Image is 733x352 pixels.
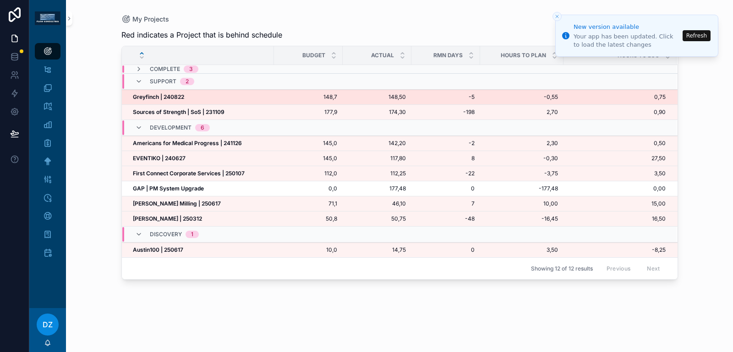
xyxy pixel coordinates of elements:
span: My Projects [132,15,169,24]
a: Sources of Strength | SoS | 231109 [133,108,268,116]
button: Close toast [552,12,562,21]
a: 148,50 [348,93,406,101]
strong: Greyfinch | 240822 [133,93,184,100]
span: Red indicates a Project that is behind schedule [121,29,282,40]
span: 71,1 [279,200,337,207]
a: 174,30 [348,108,406,116]
a: -48 [417,215,475,222]
span: 2,70 [486,108,558,116]
a: 112,25 [348,170,406,177]
a: 0,00 [564,185,666,192]
a: 2,30 [486,140,558,147]
a: -0,30 [486,155,558,162]
strong: Americans for Medical Progress | 241126 [133,140,242,146]
span: Support [150,78,176,85]
a: Austin100 | 250617 [133,246,268,254]
a: My Projects [121,15,169,24]
a: 46,10 [348,200,406,207]
a: 177,48 [348,185,406,192]
a: -22 [417,170,475,177]
a: 177,9 [279,108,337,116]
span: Discovery [150,231,182,238]
a: 145,0 [279,140,337,147]
a: 10,00 [486,200,558,207]
a: 10,0 [279,246,337,254]
a: 142,20 [348,140,406,147]
a: 112,0 [279,170,337,177]
a: 0 [417,246,475,254]
span: 50,8 [279,215,337,222]
a: -177,48 [486,185,558,192]
strong: Sources of Strength | SoS | 231109 [133,108,224,115]
a: 0,0 [279,185,337,192]
span: -8,25 [564,246,666,254]
strong: GAP | PM System Upgrade [133,185,204,192]
strong: EVENTIKO | 240627 [133,155,186,162]
a: Americans for Medical Progress | 241126 [133,140,268,147]
div: New version available [574,22,680,32]
a: 16,50 [564,215,666,222]
span: Actual [371,52,394,59]
a: First Connect Corporate Services | 250107 [133,170,268,177]
span: Showing 12 of 12 results [531,265,593,272]
div: 2 [186,78,189,85]
a: 0,90 [564,108,666,116]
a: 0 [417,185,475,192]
a: [PERSON_NAME] Milling | 250617 [133,200,268,207]
strong: First Connect Corporate Services | 250107 [133,170,245,177]
span: -2 [417,140,475,147]
span: 15,00 [564,200,666,207]
a: 0,50 [564,140,666,147]
div: 3 [189,65,193,73]
span: Development [150,124,191,131]
a: 8 [417,155,475,162]
a: 50,75 [348,215,406,222]
span: Budget [302,52,325,59]
a: GAP | PM System Upgrade [133,185,268,192]
span: 7 [417,200,475,207]
a: 3,50 [486,246,558,254]
strong: Austin100 | 250617 [133,246,183,253]
span: Complete [150,65,180,73]
span: RMN Days [433,52,463,59]
strong: [PERSON_NAME] | 250312 [133,215,202,222]
button: Refresh [683,30,711,41]
a: -0,55 [486,93,558,101]
span: -5 [417,93,475,101]
a: 148,7 [279,93,337,101]
a: -198 [417,108,475,116]
span: DZ [43,319,53,330]
a: -3,75 [486,170,558,177]
span: 145,0 [279,155,337,162]
a: 14,75 [348,246,406,254]
a: 3,50 [564,170,666,177]
a: 27,50 [564,155,666,162]
a: 0,75 [564,93,666,101]
a: -16,45 [486,215,558,222]
a: 117,80 [348,155,406,162]
div: 6 [201,124,204,131]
